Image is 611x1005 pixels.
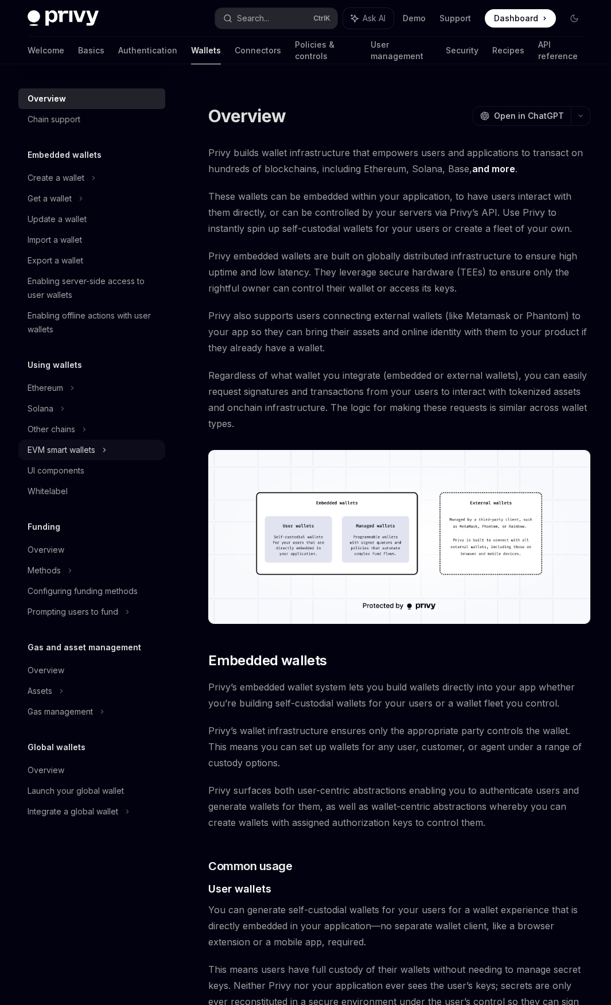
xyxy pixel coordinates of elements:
span: Open in ChatGPT [494,110,564,122]
a: Demo [403,13,426,24]
span: Ask AI [363,13,386,24]
div: EVM smart wallets [28,443,95,457]
div: Enabling server-side access to user wallets [28,274,158,302]
button: Open in ChatGPT [473,106,571,126]
div: Get a wallet [28,192,72,205]
img: images/walletoverview.png [208,450,590,624]
a: Enabling offline actions with user wallets [18,305,165,340]
a: Security [446,37,478,64]
div: Configuring funding methods [28,584,138,598]
a: Export a wallet [18,250,165,271]
a: Policies & controls [295,37,357,64]
div: Import a wallet [28,233,82,247]
a: Recipes [492,37,524,64]
div: Other chains [28,422,75,436]
div: Search... [237,11,269,25]
h5: Global wallets [28,740,85,754]
a: Overview [18,540,165,560]
span: Common usage [208,858,292,874]
div: Export a wallet [28,254,83,267]
span: Privy builds wallet infrastructure that empowers users and applications to transact on hundreds o... [208,145,590,177]
div: UI components [28,464,84,478]
span: Privy’s wallet infrastructure ensures only the appropriate party controls the wallet. This means ... [208,723,590,771]
div: Chain support [28,112,80,126]
div: Methods [28,564,61,577]
span: Privy’s embedded wallet system lets you build wallets directly into your app whether you’re build... [208,679,590,711]
a: UI components [18,460,165,481]
h1: Overview [208,106,286,126]
a: Authentication [118,37,177,64]
a: User management [371,37,432,64]
button: Ask AI [343,8,394,29]
a: Connectors [235,37,281,64]
h5: Embedded wallets [28,148,102,162]
a: Update a wallet [18,209,165,230]
span: Ctrl K [313,14,330,23]
a: Enabling server-side access to user wallets [18,271,165,305]
div: Integrate a global wallet [28,805,118,818]
span: Regardless of what wallet you integrate (embedded or external wallets), you can easily request si... [208,367,590,432]
a: Overview [18,88,165,109]
span: Privy also supports users connecting external wallets (like Metamask or Phantom) to your app so t... [208,308,590,356]
span: Dashboard [494,13,538,24]
div: Overview [28,543,64,557]
span: Embedded wallets [208,651,326,670]
a: Launch your global wallet [18,781,165,801]
h5: Gas and asset management [28,641,141,654]
a: Chain support [18,109,165,130]
div: Overview [28,92,66,106]
div: Ethereum [28,381,63,395]
div: Launch your global wallet [28,784,124,798]
h5: Using wallets [28,358,82,372]
div: Create a wallet [28,171,84,185]
span: Privy embedded wallets are built on globally distributed infrastructure to ensure high uptime and... [208,248,590,296]
a: Basics [78,37,104,64]
div: Enabling offline actions with user wallets [28,309,158,336]
div: Update a wallet [28,212,87,226]
div: Overview [28,763,64,777]
button: Toggle dark mode [565,9,583,28]
a: Support [439,13,471,24]
a: Configuring funding methods [18,581,165,602]
a: Dashboard [485,9,556,28]
button: Search...CtrlK [215,8,337,29]
span: User wallets [208,881,271,897]
a: Welcome [28,37,64,64]
div: Assets [28,684,52,698]
a: Wallets [191,37,221,64]
a: and more [472,163,515,175]
div: Overview [28,663,64,677]
span: These wallets can be embedded within your application, to have users interact with them directly,... [208,188,590,236]
a: API reference [538,37,583,64]
img: dark logo [28,10,99,26]
h5: Funding [28,520,60,534]
div: Prompting users to fund [28,605,118,619]
a: Overview [18,660,165,681]
div: Whitelabel [28,484,68,498]
span: Privy surfaces both user-centric abstractions enabling you to authenticate users and generate wal... [208,782,590,831]
a: Import a wallet [18,230,165,250]
a: Whitelabel [18,481,165,502]
div: Solana [28,402,53,416]
span: You can generate self-custodial wallets for your users for a wallet experience that is directly e... [208,902,590,950]
div: Gas management [28,705,93,719]
a: Overview [18,760,165,781]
